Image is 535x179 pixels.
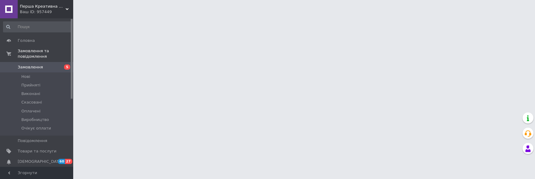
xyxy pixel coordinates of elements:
[58,159,65,164] span: 60
[18,38,35,43] span: Головна
[65,159,72,164] span: 27
[21,91,40,97] span: Виконані
[18,48,73,59] span: Замовлення та повідомлення
[3,21,72,32] input: Пошук
[21,126,51,131] span: Очікує оплати
[20,4,66,9] span: Перша Креативна Мануфактура PERFECTUS - Виробництво одягу і декору з 3D принтами на замовлення
[64,64,70,70] span: 5
[20,9,73,15] div: Ваш ID: 957449
[18,64,43,70] span: Замовлення
[18,138,47,144] span: Повідомлення
[21,82,40,88] span: Прийняті
[21,108,41,114] span: Оплачені
[21,74,30,79] span: Нові
[18,159,63,164] span: [DEMOGRAPHIC_DATA]
[18,148,56,154] span: Товари та послуги
[21,117,49,122] span: Виробництво
[21,100,42,105] span: Скасовані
